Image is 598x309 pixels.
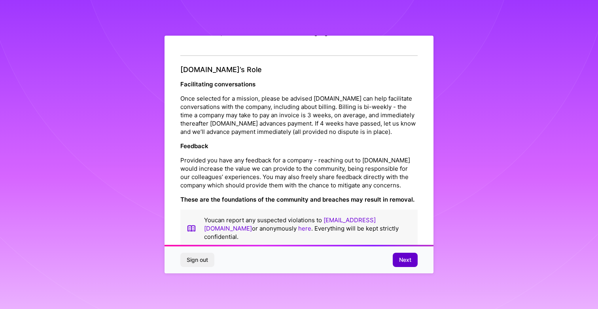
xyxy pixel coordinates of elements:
a: [EMAIL_ADDRESS][DOMAIN_NAME] [204,216,376,232]
span: Sign out [187,256,208,264]
p: You can report any suspected violations to or anonymously . Everything will be kept strictly conf... [204,216,411,241]
button: Next [393,253,418,267]
p: Once selected for a mission, please be advised [DOMAIN_NAME] can help facilitate conversations wi... [180,94,418,136]
button: Sign out [180,253,214,267]
img: book icon [187,216,196,241]
span: Next [399,256,411,264]
strong: These are the foundations of the community and breaches may result in removal. [180,196,414,203]
p: Provided you have any feedback for a company - reaching out to [DOMAIN_NAME] would increase the v... [180,156,418,189]
strong: Facilitating conversations [180,80,255,88]
strong: Feedback [180,142,208,150]
h4: [DOMAIN_NAME]’s Role [180,65,418,74]
a: here [298,225,311,232]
